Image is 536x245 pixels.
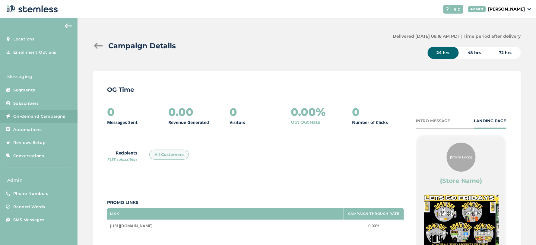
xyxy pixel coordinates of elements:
[107,85,506,94] p: OG Time
[13,217,45,223] span: SMS Messages
[368,223,379,228] span: 0.00%
[13,204,45,210] span: Banned Words
[5,3,58,15] img: logo-dark-0685b13c.svg
[451,6,461,12] span: Help
[13,140,46,146] span: Reviews Setup
[291,119,320,126] a: Opt Out Rate
[107,199,404,206] label: Promo Links
[110,212,119,216] label: Link
[352,106,360,118] h2: 0
[291,106,325,118] h2: 0.00%
[110,223,341,228] label: https://weedmaps.com/dispensaries/og-time-el-monte
[107,157,137,162] span: 7138 subscribers
[506,216,536,245] iframe: Chat Widget
[13,113,65,119] span: On-demand Campaigns
[440,177,483,185] label: {Store Name}
[13,100,39,107] span: Subscribers
[347,223,401,228] label: 0.00%
[490,47,521,59] div: 72 hrs
[468,6,486,12] div: ADMIN
[107,119,138,126] p: Messages Sent
[450,154,473,160] span: {Store Logo}
[110,223,152,228] span: [URL][DOMAIN_NAME]
[459,47,490,59] div: 48 hrs
[230,119,245,126] p: Visitors
[488,6,525,12] p: [PERSON_NAME]
[528,8,531,10] img: icon_down-arrow-small-66adaf34.svg
[13,191,49,197] span: Phone Numbers
[13,87,35,93] span: Segments
[428,47,459,59] div: 24 hrs
[65,24,72,28] img: icon-arrow-back-accent-c549486e.svg
[13,36,35,42] span: Locations
[13,49,56,56] span: Enrollment Options
[108,40,176,51] h2: Campaign Details
[13,127,42,133] span: Automations
[446,7,449,11] img: icon-help-white-03924b79.svg
[474,118,506,124] div: LANDING PAGE
[352,119,388,126] p: Number of Clicks
[149,150,189,160] div: All Customers
[13,153,44,159] span: Conversations
[168,119,209,126] p: Revenue Generated
[348,212,399,216] label: Campaign Through Rate
[168,106,193,118] h2: 0.00
[230,106,237,118] h2: 0
[107,106,115,118] h2: 0
[393,33,521,40] label: Delivered [DATE] 08:18 AM PDT | Time period after delivery
[107,150,137,162] label: Recipients
[416,118,450,124] div: INTRO MESSAGE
